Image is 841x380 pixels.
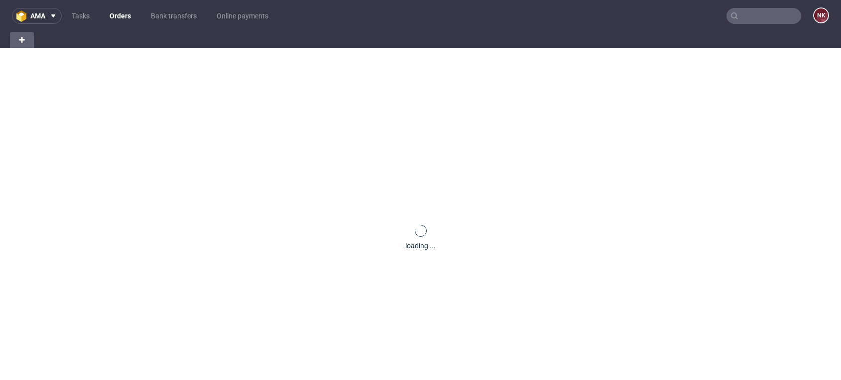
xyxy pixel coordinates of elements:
[12,8,62,24] button: ama
[16,10,30,22] img: logo
[104,8,137,24] a: Orders
[211,8,274,24] a: Online payments
[145,8,203,24] a: Bank transfers
[814,8,828,22] figcaption: NK
[66,8,96,24] a: Tasks
[30,12,45,19] span: ama
[405,241,436,251] div: loading ...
